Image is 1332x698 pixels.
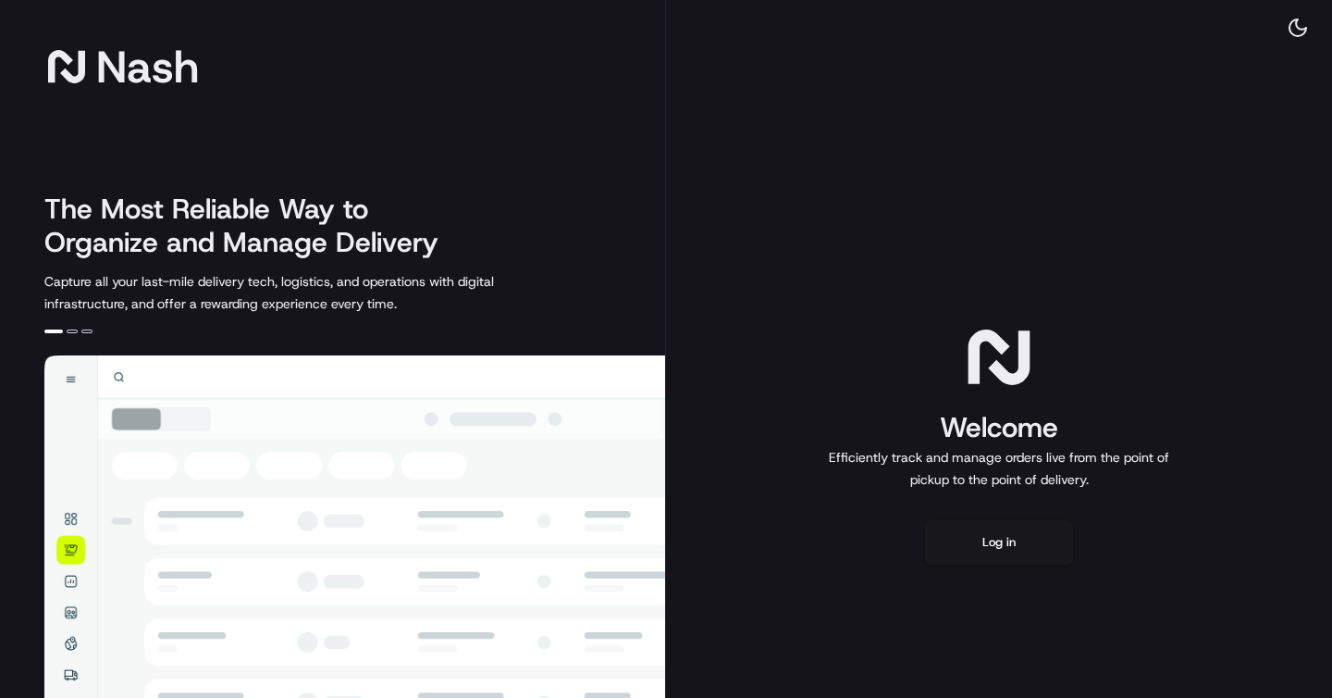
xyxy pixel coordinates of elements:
[925,520,1073,565] button: Log in
[96,48,199,85] span: Nash
[821,446,1177,491] p: Efficiently track and manage orders live from the point of pickup to the point of delivery.
[44,270,577,315] p: Capture all your last-mile delivery tech, logistics, and operations with digital infrastructure, ...
[821,409,1177,446] h1: Welcome
[44,193,459,259] h2: The Most Reliable Way to Organize and Manage Delivery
